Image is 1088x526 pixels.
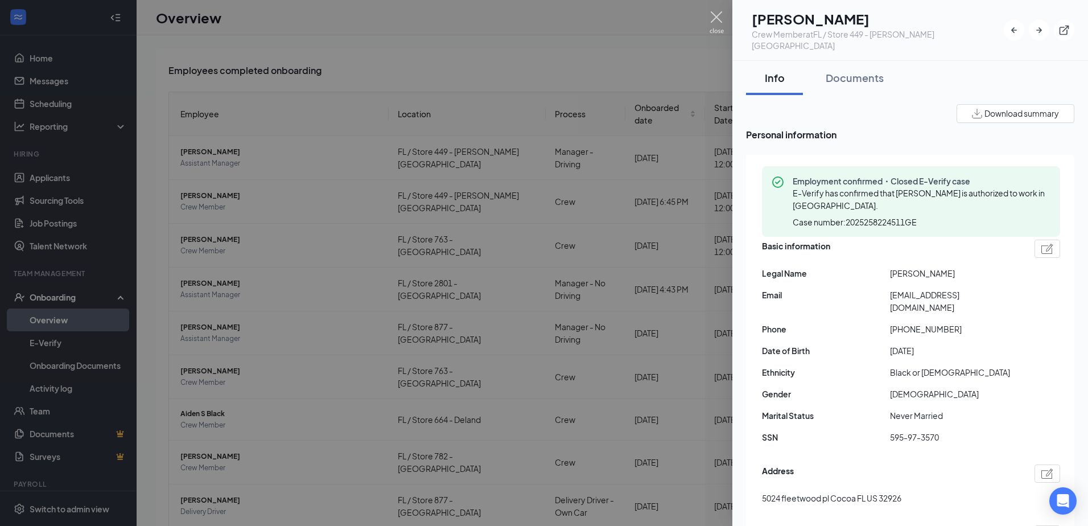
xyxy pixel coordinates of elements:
span: Gender [762,388,890,400]
span: Ethnicity [762,366,890,379]
span: Email [762,289,890,301]
button: ExternalLink [1054,20,1074,40]
span: [PERSON_NAME] [890,267,1018,280]
span: Case number: 2025258224511GE [793,216,917,228]
svg: ArrowRight [1033,24,1045,36]
div: Open Intercom Messenger [1049,487,1077,515]
span: Never Married [890,409,1018,422]
span: Employment confirmed・Closed E-Verify case [793,175,1051,187]
span: 5024 fleetwood pl Cocoa FL US 32926 [762,492,901,504]
span: [DEMOGRAPHIC_DATA] [890,388,1018,400]
button: Download summary [957,104,1074,123]
span: Date of Birth [762,344,890,357]
span: Legal Name [762,267,890,280]
span: Address [762,465,794,483]
span: [EMAIL_ADDRESS][DOMAIN_NAME] [890,289,1018,314]
svg: CheckmarkCircle [771,175,785,189]
div: Documents [826,71,884,85]
div: Info [757,71,792,85]
h1: [PERSON_NAME] [752,9,1004,28]
span: Marital Status [762,409,890,422]
svg: ExternalLink [1058,24,1070,36]
span: 595-97-3570 [890,431,1018,443]
span: [PHONE_NUMBER] [890,323,1018,335]
span: Download summary [984,108,1059,120]
button: ArrowRight [1029,20,1049,40]
span: E-Verify has confirmed that [PERSON_NAME] is authorized to work in [GEOGRAPHIC_DATA]. [793,188,1045,211]
span: [DATE] [890,344,1018,357]
svg: ArrowLeftNew [1008,24,1020,36]
div: Crew Member at FL / Store 449 - [PERSON_NAME][GEOGRAPHIC_DATA] [752,28,1004,51]
span: Black or [DEMOGRAPHIC_DATA] [890,366,1018,379]
span: Personal information [746,128,1074,142]
span: Phone [762,323,890,335]
span: Basic information [762,240,830,258]
button: ArrowLeftNew [1004,20,1024,40]
span: SSN [762,431,890,443]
